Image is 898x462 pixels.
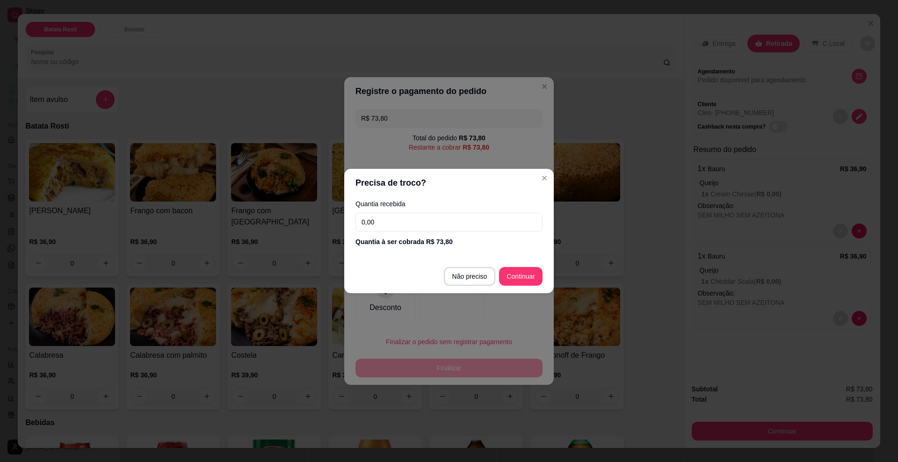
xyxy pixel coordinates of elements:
button: Close [537,171,552,186]
button: Não preciso [444,267,496,286]
button: Continuar [499,267,543,286]
header: Precisa de troco? [344,169,554,197]
label: Quantia recebida [355,201,543,207]
div: Quantia à ser cobrada R$ 73,80 [355,237,543,246]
